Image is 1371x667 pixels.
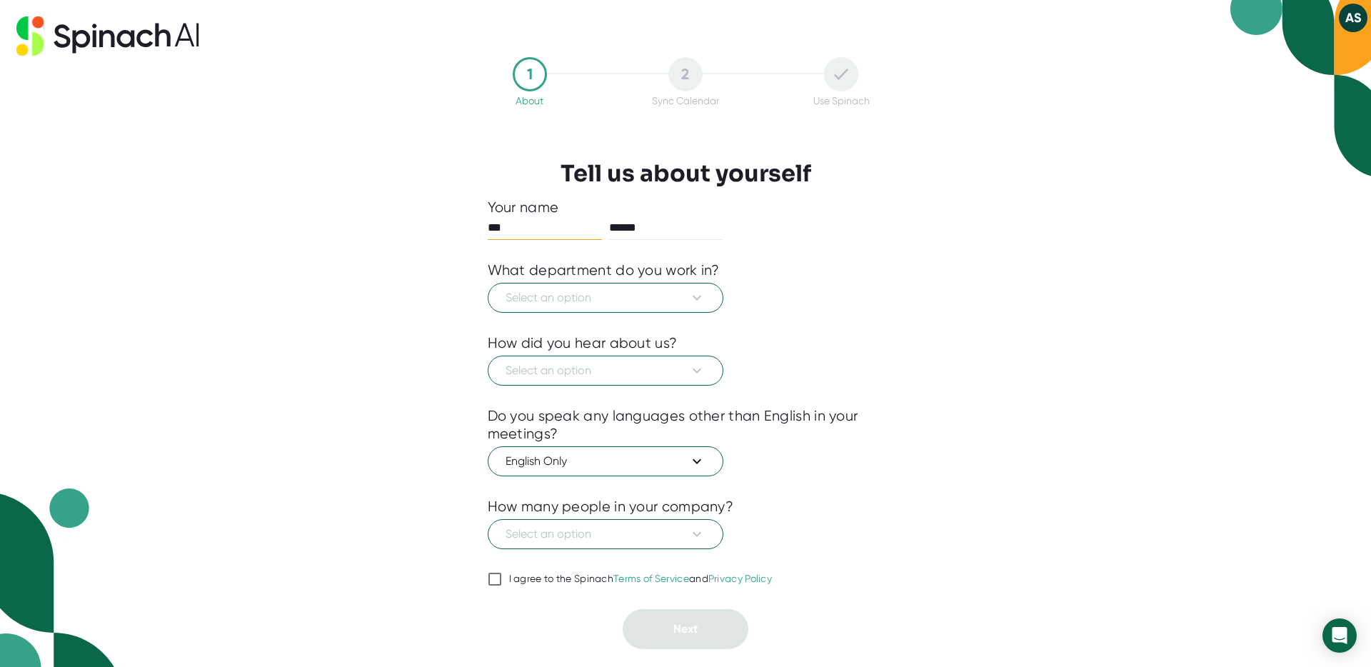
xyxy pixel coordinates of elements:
[506,526,705,543] span: Select an option
[708,573,772,584] a: Privacy Policy
[1322,618,1357,653] div: Open Intercom Messenger
[513,57,547,91] div: 1
[1339,4,1367,32] button: AS
[488,283,723,313] button: Select an option
[509,573,773,586] div: I agree to the Spinach and
[613,573,689,584] a: Terms of Service
[623,609,748,649] button: Next
[506,289,705,306] span: Select an option
[506,362,705,379] span: Select an option
[488,519,723,549] button: Select an option
[813,95,870,106] div: Use Spinach
[488,356,723,386] button: Select an option
[652,95,719,106] div: Sync Calendar
[488,261,720,279] div: What department do you work in?
[673,622,698,636] span: Next
[488,498,734,516] div: How many people in your company?
[668,57,703,91] div: 2
[488,334,678,352] div: How did you hear about us?
[516,95,543,106] div: About
[506,453,705,470] span: English Only
[488,407,884,443] div: Do you speak any languages other than English in your meetings?
[488,446,723,476] button: English Only
[561,160,811,187] h3: Tell us about yourself
[488,199,884,216] div: Your name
